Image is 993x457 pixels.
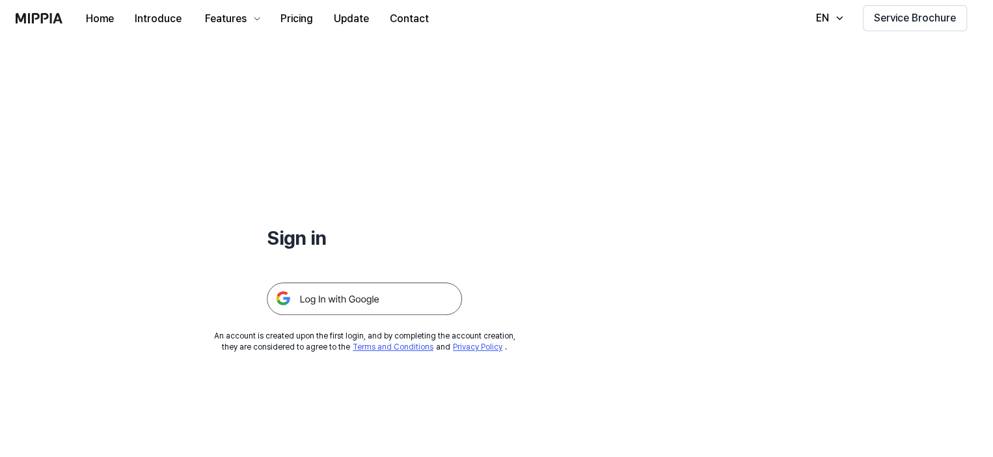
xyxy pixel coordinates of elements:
[192,6,270,32] button: Features
[379,6,439,32] button: Contact
[75,6,124,32] button: Home
[323,6,379,32] button: Update
[270,6,323,32] button: Pricing
[453,342,502,352] a: Privacy Policy
[16,13,62,23] img: logo
[267,224,462,251] h1: Sign in
[803,5,852,31] button: EN
[267,283,462,315] img: 구글 로그인 버튼
[214,331,515,353] div: An account is created upon the first login, and by completing the account creation, they are cons...
[353,342,433,352] a: Terms and Conditions
[124,6,192,32] button: Introduce
[863,5,967,31] button: Service Brochure
[323,1,379,36] a: Update
[202,11,249,27] div: Features
[813,10,832,26] div: EN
